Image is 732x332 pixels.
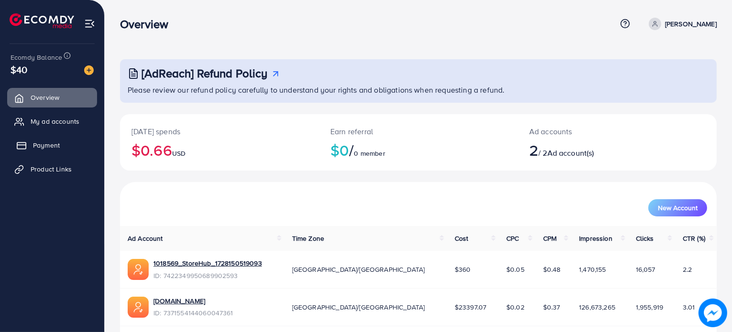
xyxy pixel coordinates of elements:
[11,53,62,62] span: Ecomdy Balance
[7,112,97,131] a: My ad accounts
[547,148,594,158] span: Ad account(s)
[543,234,557,243] span: CPM
[131,126,307,137] p: [DATE] spends
[506,234,519,243] span: CPC
[128,234,163,243] span: Ad Account
[636,302,663,312] span: 1,955,919
[142,66,268,80] h3: [AdReach] Refund Policy
[10,13,74,28] img: logo
[349,139,354,161] span: /
[636,234,654,243] span: Clicks
[665,18,717,30] p: [PERSON_NAME]
[579,302,615,312] span: 126,673,265
[330,141,506,159] h2: $0
[683,234,705,243] span: CTR (%)
[455,265,471,274] span: $360
[7,88,97,107] a: Overview
[153,296,205,306] a: [DOMAIN_NAME]
[11,63,27,76] span: $40
[120,17,176,31] h3: Overview
[529,126,656,137] p: Ad accounts
[128,259,149,280] img: ic-ads-acc.e4c84228.svg
[529,141,656,159] h2: / 2
[354,149,385,158] span: 0 member
[31,93,59,102] span: Overview
[683,302,695,312] span: 3.01
[7,136,97,155] a: Payment
[292,234,324,243] span: Time Zone
[33,140,60,150] span: Payment
[683,265,692,274] span: 2.2
[128,84,711,96] p: Please review our refund policy carefully to understand your rights and obligations when requesti...
[658,204,698,211] span: New Account
[645,18,717,30] a: [PERSON_NAME]
[153,258,262,268] a: 1018569_StoreHub_1728150519093
[84,65,94,75] img: image
[455,302,486,312] span: $23397.07
[648,199,707,216] button: New Account
[330,126,506,137] p: Earn referral
[7,160,97,179] a: Product Links
[579,265,606,274] span: 1,470,155
[506,265,524,274] span: $0.05
[699,299,727,327] img: image
[31,164,72,174] span: Product Links
[128,297,149,318] img: ic-ads-acc.e4c84228.svg
[131,141,307,159] h2: $0.66
[543,302,560,312] span: $0.37
[529,139,538,161] span: 2
[506,302,524,312] span: $0.02
[636,265,656,274] span: 16,057
[292,302,425,312] span: [GEOGRAPHIC_DATA]/[GEOGRAPHIC_DATA]
[153,271,262,280] span: ID: 7422349950689902593
[153,308,233,318] span: ID: 7371554144060047361
[84,18,95,29] img: menu
[172,149,186,158] span: USD
[31,117,79,126] span: My ad accounts
[543,265,561,274] span: $0.48
[579,234,612,243] span: Impression
[455,234,469,243] span: Cost
[292,265,425,274] span: [GEOGRAPHIC_DATA]/[GEOGRAPHIC_DATA]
